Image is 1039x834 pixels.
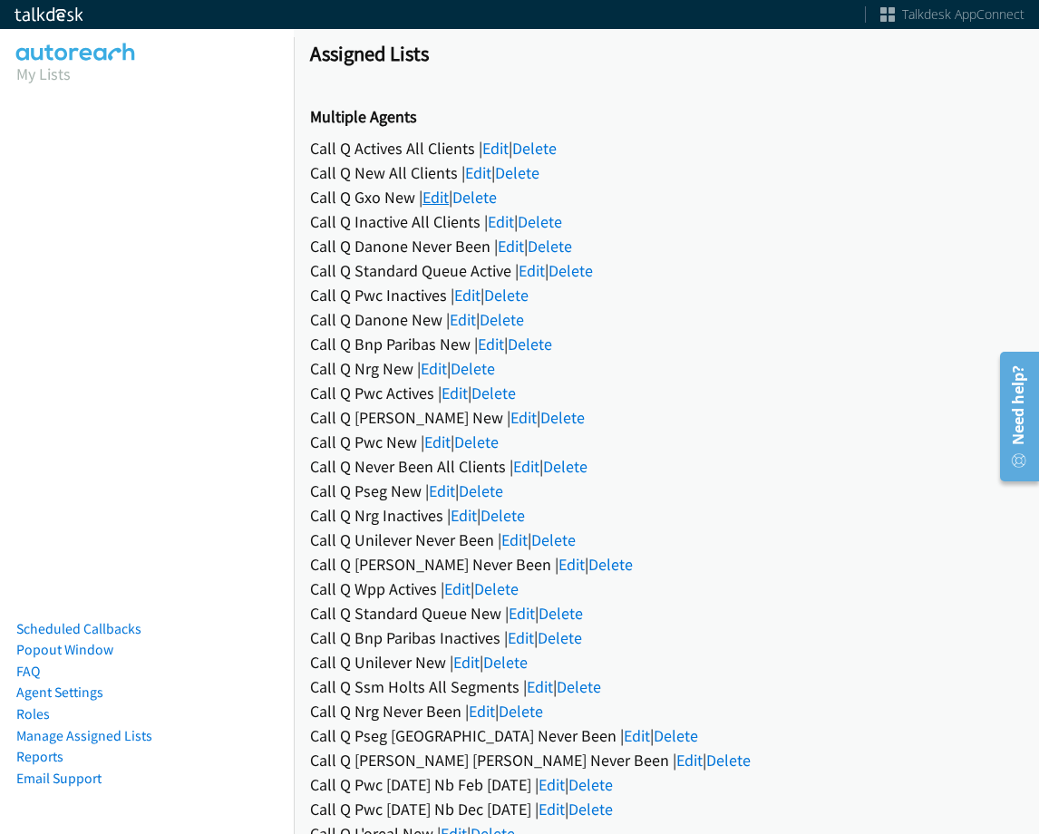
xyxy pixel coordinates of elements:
div: Call Q Wpp Actives | | [310,577,1023,601]
a: Delete [568,799,613,819]
div: Call Q Unilever New | | [310,650,1023,674]
div: Call Q Pseg [GEOGRAPHIC_DATA] Never Been | | [310,723,1023,748]
a: Delete [459,480,503,501]
a: Delete [654,725,698,746]
a: Delete [508,334,552,354]
a: Edit [508,627,534,648]
a: Edit [422,187,449,208]
a: FAQ [16,663,40,680]
div: Call Q Standard Queue New | | [310,601,1023,625]
div: Call Q Never Been All Clients | | [310,454,1023,479]
a: Roles [16,705,50,722]
a: Delete [451,358,495,379]
div: Call Q Pseg New | | [310,479,1023,503]
a: Delete [539,603,583,624]
a: Edit [527,676,553,697]
a: Delete [568,774,613,795]
a: Delete [495,162,539,183]
div: Call Q Danone Never Been | | [310,234,1023,258]
a: Edit [450,309,476,330]
div: Call Q Ssm Holts All Segments | | [310,674,1023,699]
a: Edit [429,480,455,501]
a: Delete [531,529,576,550]
a: Scheduled Callbacks [16,620,141,637]
div: Call Q Pwc New | | [310,430,1023,454]
div: Call Q Nrg Never Been | | [310,699,1023,723]
a: Edit [539,799,565,819]
a: Email Support [16,770,102,787]
div: Call Q [PERSON_NAME] [PERSON_NAME] Never Been | | [310,748,1023,772]
a: Edit [451,505,477,526]
a: Delete [518,211,562,232]
a: Delete [549,260,593,281]
a: Delete [452,187,497,208]
a: Talkdesk AppConnect [880,5,1024,24]
div: Call Q New All Clients | | [310,160,1023,185]
a: Manage Assigned Lists [16,727,152,744]
a: Delete [474,578,519,599]
a: Popout Window [16,641,113,658]
a: Edit [488,211,514,232]
div: Call Q Bnp Paribas Inactives | | [310,625,1023,650]
a: Agent Settings [16,684,103,701]
div: Call Q Actives All Clients | | [310,136,1023,160]
a: Edit [539,774,565,795]
a: Edit [465,162,491,183]
a: My Lists [16,63,71,84]
div: Call Q [PERSON_NAME] New | | [310,405,1023,430]
a: Delete [512,138,557,159]
div: Call Q [PERSON_NAME] Never Been | | [310,552,1023,577]
a: Edit [513,456,539,477]
a: Edit [454,285,481,305]
a: Delete [484,285,529,305]
div: Call Q Unilever Never Been | | [310,528,1023,552]
a: Edit [442,383,468,403]
a: Edit [501,529,528,550]
a: Delete [528,236,572,257]
div: Call Q Nrg Inactives | | [310,503,1023,528]
a: Delete [454,432,499,452]
a: Delete [706,750,751,771]
a: Edit [424,432,451,452]
div: Call Q Pwc Inactives | | [310,283,1023,307]
a: Reports [16,748,63,765]
div: Call Q Bnp Paribas New | | [310,332,1023,356]
iframe: Resource Center [986,344,1039,489]
a: Delete [538,627,582,648]
a: Delete [483,652,528,673]
a: Delete [588,554,633,575]
a: Edit [478,334,504,354]
a: Edit [509,603,535,624]
a: Delete [499,701,543,722]
a: Delete [557,676,601,697]
a: Delete [543,456,587,477]
h1: Assigned Lists [310,41,1023,66]
a: Edit [482,138,509,159]
div: Call Q Danone New | | [310,307,1023,332]
div: Call Q Pwc Actives | | [310,381,1023,405]
div: Call Q Nrg New | | [310,356,1023,381]
a: Delete [480,309,524,330]
div: Call Q Pwc [DATE] Nb Dec [DATE] | | [310,797,1023,821]
div: Call Q Gxo New | | [310,185,1023,209]
div: Call Q Standard Queue Active | | [310,258,1023,283]
a: Edit [469,701,495,722]
a: Edit [676,750,703,771]
a: Edit [624,725,650,746]
a: Edit [519,260,545,281]
a: Delete [471,383,516,403]
a: Edit [498,236,524,257]
a: Delete [481,505,525,526]
a: Edit [510,407,537,428]
a: Edit [558,554,585,575]
a: Delete [540,407,585,428]
a: Edit [453,652,480,673]
div: Call Q Inactive All Clients | | [310,209,1023,234]
a: Edit [421,358,447,379]
h2: Multiple Agents [310,107,1023,128]
div: Call Q Pwc [DATE] Nb Feb [DATE] | | [310,772,1023,797]
a: Edit [444,578,471,599]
